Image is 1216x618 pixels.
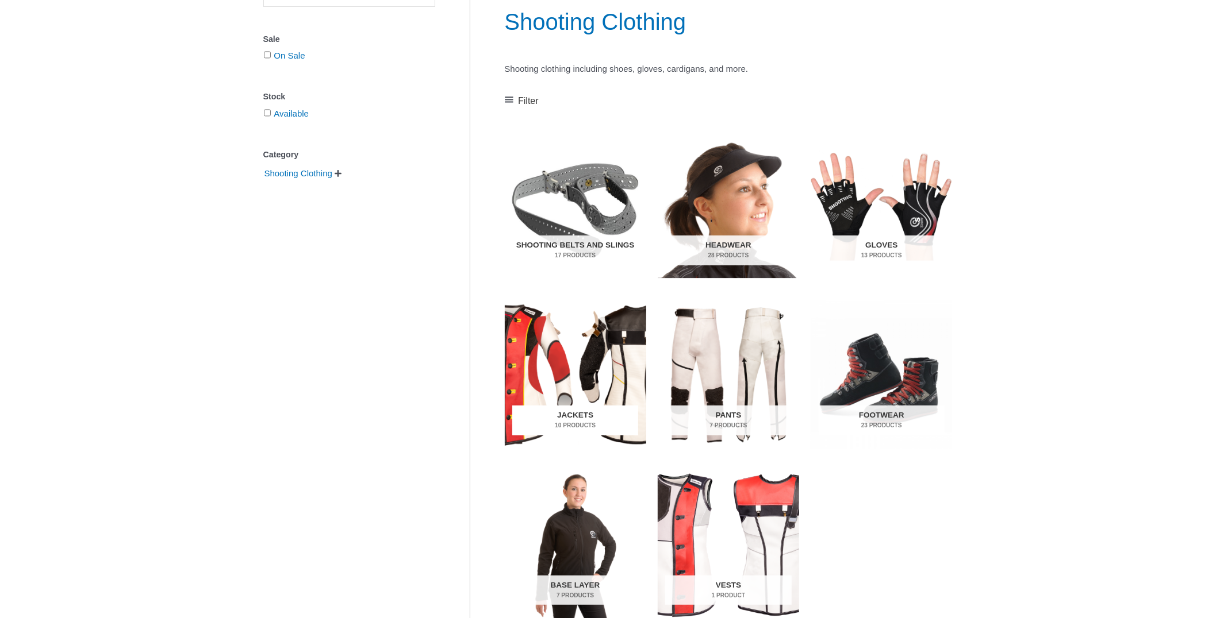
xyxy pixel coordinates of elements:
[512,251,638,260] mark: 17 Products
[665,405,791,435] h2: Pants
[665,421,791,430] mark: 7 Products
[264,51,271,59] input: On Sale
[274,109,309,118] a: Available
[263,31,435,48] div: Sale
[658,131,799,279] a: Visit product category Headwear
[811,301,952,449] a: Visit product category Footwear
[512,405,638,435] h2: Jackets
[658,301,799,449] a: Visit product category Pants
[819,421,945,430] mark: 23 Products
[263,164,333,183] span: Shooting Clothing
[512,421,638,430] mark: 10 Products
[658,131,799,279] img: Headwear
[263,88,435,105] div: Stock
[665,591,791,600] mark: 1 Product
[658,301,799,449] img: Pants
[512,591,638,600] mark: 7 Products
[263,168,333,177] a: Shooting Clothing
[263,146,435,163] div: Category
[518,92,539,110] span: Filter
[505,6,953,38] h1: Shooting Clothing
[505,92,539,110] a: Filter
[665,575,791,605] h2: Vests
[811,131,952,279] a: Visit product category Gloves
[811,301,952,449] img: Footwear
[819,235,945,265] h2: Gloves
[505,301,646,449] img: Jackets
[665,251,791,260] mark: 28 Products
[512,235,638,265] h2: Shooting Belts and Slings
[505,131,646,279] a: Visit product category Shooting Belts and Slings
[264,109,271,117] input: Available
[505,301,646,449] a: Visit product category Jackets
[335,169,342,177] span: 
[505,61,953,77] p: Shooting clothing including shoes, gloves, cardigans, and more.
[274,51,305,60] a: On Sale
[512,575,638,605] h2: Base Layer
[819,251,945,260] mark: 13 Products
[811,131,952,279] img: Gloves
[819,405,945,435] h2: Footwear
[665,235,791,265] h2: Headwear
[505,131,646,279] img: Shooting Belts and Slings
